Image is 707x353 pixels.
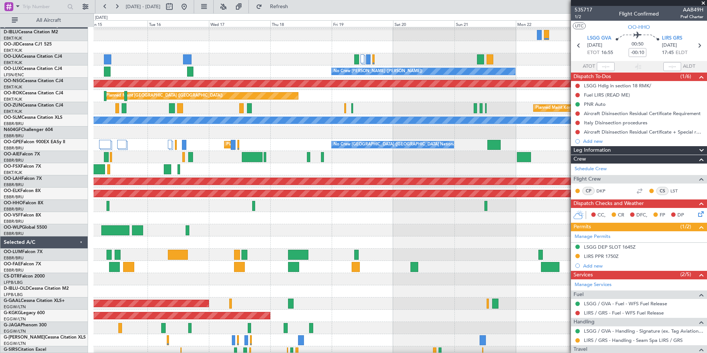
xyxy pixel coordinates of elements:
span: CR [618,212,624,219]
a: EBKT/KJK [4,109,22,114]
span: OO-WLP [4,225,22,230]
span: OO-FAE [4,262,21,266]
span: D-IBLU [4,30,18,34]
a: OO-ROKCessna Citation CJ4 [4,91,63,95]
div: Mon 22 [516,20,577,27]
div: Add new [583,138,703,144]
a: OO-LXACessna Citation CJ4 [4,54,62,59]
span: Handling [574,318,595,326]
span: OO-SLM [4,115,21,120]
a: OO-NSGCessna Citation CJ4 [4,79,63,83]
a: G-KGKGLegacy 600 [4,311,45,315]
a: EBKT/KJK [4,97,22,102]
a: OO-ELKFalcon 8X [4,189,41,193]
div: Fuel LIRS (READ ME) [584,92,630,98]
span: ATOT [583,63,595,70]
a: EBBR/BRU [4,231,24,236]
span: OO-LUX [4,67,21,71]
a: EBBR/BRU [4,133,24,139]
span: DP [677,212,684,219]
span: Services [574,271,593,279]
span: G-GAAL [4,299,21,303]
span: CS-DTR [4,274,20,279]
a: OO-WLPGlobal 5500 [4,225,47,230]
a: EBBR/BRU [4,219,24,224]
a: EBBR/BRU [4,121,24,127]
a: LFPB/LBG [4,280,23,285]
div: Sun 21 [454,20,516,27]
span: OO-FSX [4,164,21,169]
span: (1/2) [680,223,691,231]
div: PNR Auto [584,101,606,107]
a: EGGW/LTN [4,304,26,310]
a: G-JAGAPhenom 300 [4,323,47,327]
div: Italy Disinsection procedures [584,120,647,126]
div: Planned Maint Kortrijk-[GEOGRAPHIC_DATA] [535,102,622,114]
a: LSGG / GVA - Handling - Signature (ex. Tag Aviation) LSGG / GVA [584,328,703,334]
span: OO-ZUN [4,103,22,108]
a: EGGW/LTN [4,316,26,322]
a: EBKT/KJK [4,60,22,65]
span: CC, [598,212,606,219]
a: OO-SLMCessna Citation XLS [4,115,62,120]
span: OO-LAH [4,176,21,181]
span: OO-LXA [4,54,21,59]
div: No Crew [GEOGRAPHIC_DATA] ([GEOGRAPHIC_DATA] National) [334,139,457,150]
span: OO-HHO [628,23,650,31]
a: DKP [596,188,613,194]
a: LST [670,188,687,194]
div: No Crew [PERSON_NAME] ([PERSON_NAME]) [334,66,422,77]
a: LSGG / GVA - Fuel - WFS Fuel Release [584,300,667,307]
div: LIRS PPR 1750Z [584,253,619,259]
span: Leg Information [574,146,611,155]
span: AAB49H [680,6,703,14]
span: [DATE] - [DATE] [126,3,160,10]
div: Sat 20 [393,20,454,27]
span: G-[PERSON_NAME] [4,335,45,340]
a: OO-JIDCessna CJ1 525 [4,42,52,47]
span: LSGG GVA [587,35,611,42]
span: N604GF [4,128,21,132]
a: OO-VSFFalcon 8X [4,213,41,218]
a: LFSN/ENC [4,72,24,78]
a: OO-FAEFalcon 7X [4,262,41,266]
span: OO-AIE [4,152,20,157]
span: [DATE] [662,42,677,49]
span: OO-ROK [4,91,22,95]
div: Tue 16 [148,20,209,27]
span: Flight Crew [574,175,601,184]
span: All Aircraft [19,18,78,23]
span: Permits [574,223,591,231]
input: Trip Number [23,1,65,12]
a: CS-DTRFalcon 2000 [4,274,45,279]
a: OO-AIEFalcon 7X [4,152,40,157]
a: OO-ZUNCessna Citation CJ4 [4,103,63,108]
a: EBBR/BRU [4,255,24,261]
input: --:-- [597,62,615,71]
a: OO-LAHFalcon 7X [4,176,42,181]
div: CP [582,187,595,195]
span: OO-VSF [4,213,21,218]
span: OO-NSG [4,79,22,83]
a: EGGW/LTN [4,341,26,346]
a: G-[PERSON_NAME]Cessna Citation XLS [4,335,86,340]
a: G-SIRSCitation Excel [4,347,46,352]
a: OO-LUMFalcon 7X [4,250,43,254]
a: EBKT/KJK [4,170,22,175]
span: G-KGKG [4,311,21,315]
button: UTC [573,23,586,29]
a: D-IBLUCessna Citation M2 [4,30,58,34]
button: Refresh [253,1,297,13]
div: Aircraft Disinsection Residual Certificate Requirement [584,110,701,117]
span: DFC, [636,212,647,219]
a: OO-LUXCessna Citation CJ4 [4,67,62,71]
a: LFPB/LBG [4,292,23,297]
span: (1/6) [680,73,691,80]
div: Flight Confirmed [619,10,659,18]
button: All Aircraft [8,14,80,26]
a: G-GAALCessna Citation XLS+ [4,299,65,303]
div: Thu 18 [270,20,332,27]
div: Fri 19 [332,20,393,27]
a: Manage Permits [575,233,610,241]
a: LIRS / GRS - Fuel - WFS Fuel Release [584,310,664,316]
